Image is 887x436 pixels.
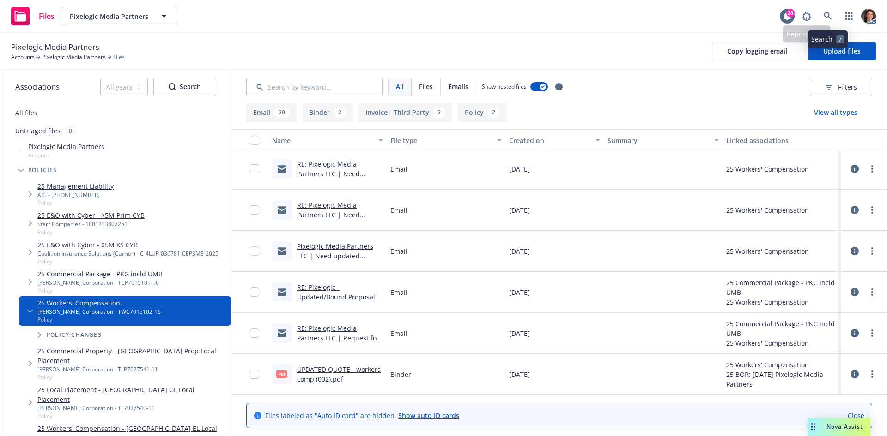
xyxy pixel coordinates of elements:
[15,81,60,93] span: Associations
[861,9,876,24] img: photo
[358,103,452,122] button: Invoice - Third Party
[15,126,61,136] a: Untriaged files
[250,164,259,173] input: Toggle Row Selected
[297,160,379,217] a: RE: Pixelogic Media Partners LLC | Need updated binders issued to Newfront along with invoices sh...
[7,3,58,29] a: Files
[250,328,259,338] input: Toggle Row Selected
[726,164,809,174] div: 25 Workers' Compensation
[11,41,99,53] span: Pixelogic Media Partners
[487,108,500,118] div: 2
[37,191,114,199] div: AIG - [PHONE_NUMBER]
[37,210,145,220] a: 25 E&O with Cyber - $5M Prim CYB
[169,78,201,96] div: Search
[268,129,387,151] button: Name
[297,324,379,352] a: RE: Pixelogic Media Partners LLC | Request for 2025 Renewal Certificates
[786,9,795,17] div: 28
[37,365,227,373] div: [PERSON_NAME] Corporation - TLP7027541-11
[37,240,219,250] a: 25 E&O with Cyber - $5M XS CYB
[246,103,297,122] button: Email
[153,78,216,96] button: SearchSearch
[390,164,407,174] span: Email
[726,246,809,256] div: 25 Workers' Compensation
[799,103,872,122] button: View all types
[848,411,864,420] a: Close
[867,245,878,257] a: more
[334,108,346,118] div: 2
[726,278,837,297] div: 25 Commercial Package - PKG incld UMB
[726,338,837,348] div: 25 Workers' Compensation
[250,370,259,379] input: Toggle Row Selected
[265,411,459,420] span: Files labeled as "Auto ID card" are hidden.
[823,47,861,55] span: Upload files
[272,136,373,145] div: Name
[390,205,407,215] span: Email
[726,319,837,338] div: 25 Commercial Package - PKG incld UMB
[458,103,507,122] button: Policy
[398,411,459,420] a: Show auto ID cards
[39,12,55,20] span: Files
[390,328,407,338] span: Email
[297,201,379,258] a: RE: Pixelogic Media Partners LLC | Need updated binders issued to Newfront along with invoices sh...
[387,129,505,151] button: File type
[37,250,219,257] div: Coalition Insurance Solutions (Carrier) - C-4LUP-039781-CEPSME-2025
[37,412,227,420] span: Policy
[37,228,145,236] span: Policy
[47,332,102,338] span: Policy changes
[727,47,787,55] span: Copy logging email
[867,369,878,380] a: more
[37,404,227,412] div: [PERSON_NAME] Corporation - TL7027540-11
[838,82,857,92] span: Filters
[169,83,176,90] svg: Search
[274,108,290,118] div: 20
[37,316,161,323] span: Policy
[433,108,445,118] div: 2
[826,423,863,430] span: Nova Assist
[37,373,227,381] span: Policy
[28,151,104,159] span: Account
[297,242,382,299] a: Pixelogic Media Partners LLC | Need updated binders issued to Newfront along with invoices showin...
[37,385,227,404] a: 25 Local Placement - [GEOGRAPHIC_DATA] GL Local Placement
[726,136,837,145] div: Linked associations
[509,164,530,174] span: [DATE]
[819,7,837,25] a: Search
[37,308,161,316] div: [PERSON_NAME] Corporation - TWC7015102-16
[604,129,722,151] button: Summary
[250,246,259,256] input: Toggle Row Selected
[726,297,837,307] div: 25 Workers' Compensation
[723,129,841,151] button: Linked associations
[297,283,375,301] a: RE: Pixelogic - Updated/Bound Proposal
[276,370,287,377] span: pdf
[509,287,530,297] span: [DATE]
[37,181,114,191] a: 25 Management Liability
[246,78,383,96] input: Search by keyword...
[825,82,857,92] span: Filters
[37,220,145,228] div: Starr Companies - 1001213807251
[840,7,858,25] a: Switch app
[608,136,708,145] div: Summary
[867,163,878,174] a: more
[37,287,163,294] span: Policy
[867,287,878,298] a: more
[726,205,809,215] div: 25 Workers' Compensation
[42,53,106,61] a: Pixelogic Media Partners
[726,360,837,370] div: 25 Workers' Compensation
[390,246,407,256] span: Email
[509,246,530,256] span: [DATE]
[37,346,227,365] a: 25 Commercial Property - [GEOGRAPHIC_DATA] Prop Local Placement
[250,287,259,297] input: Toggle Row Selected
[726,370,837,389] div: 25 BOR: [DATE] Pixelogic Media Partners
[390,370,411,379] span: Binder
[509,370,530,379] span: [DATE]
[250,136,259,145] input: Select all
[37,298,161,308] a: 25 Workers' Compensation
[15,108,37,117] a: All files
[11,53,35,61] a: Accounts
[28,142,104,151] span: Pixelogic Media Partners
[808,418,819,436] div: Drag to move
[810,78,872,96] button: Filters
[448,82,468,91] span: Emails
[37,269,163,279] a: 25 Commercial Package - PKG incld UMB
[712,42,802,60] button: Copy logging email
[509,205,530,215] span: [DATE]
[297,365,381,383] a: UPDATED QUOTE - workers comp (002).pdf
